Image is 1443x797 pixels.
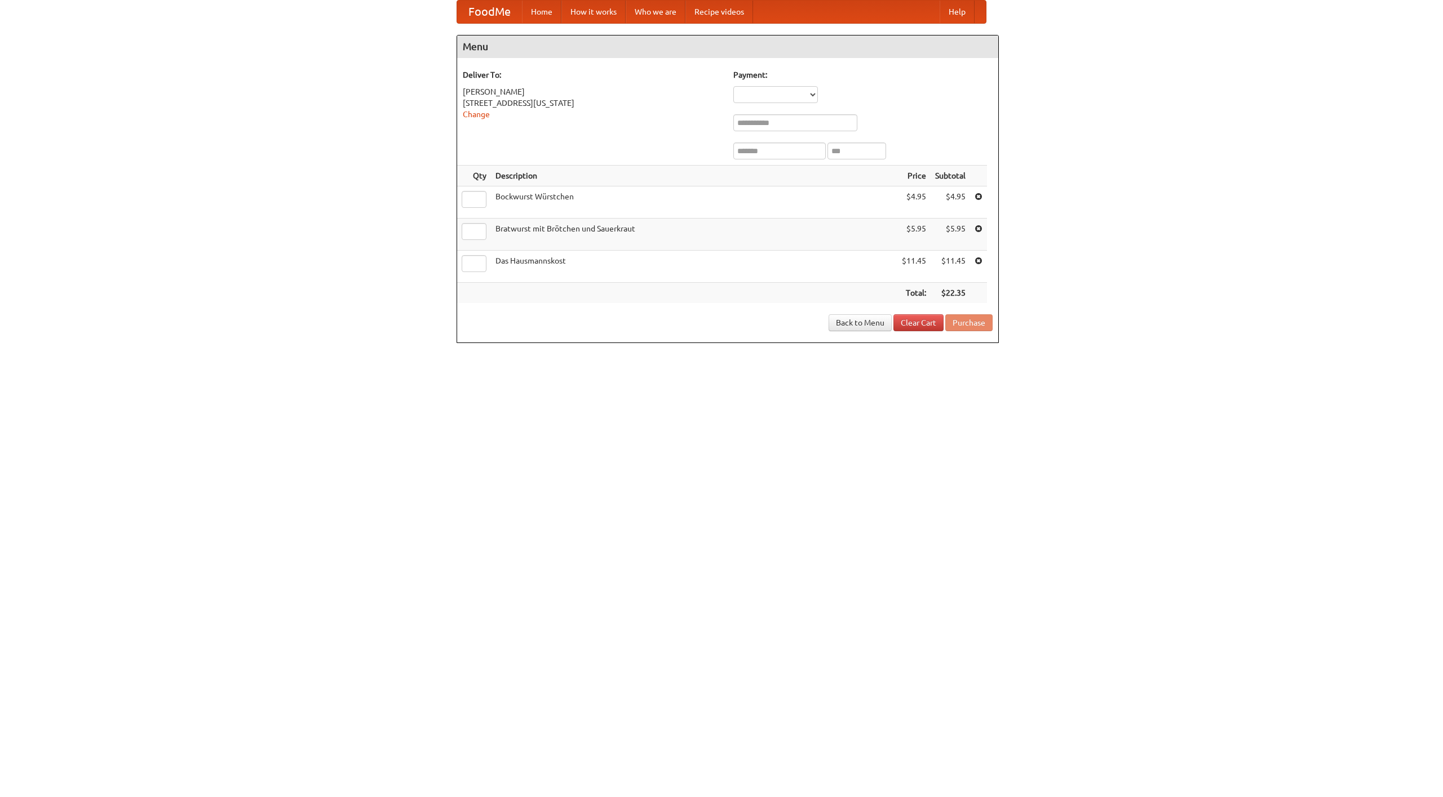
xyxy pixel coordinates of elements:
[463,86,722,97] div: [PERSON_NAME]
[561,1,626,23] a: How it works
[829,314,892,331] a: Back to Menu
[931,251,970,283] td: $11.45
[522,1,561,23] a: Home
[463,110,490,119] a: Change
[685,1,753,23] a: Recipe videos
[897,219,931,251] td: $5.95
[457,35,998,58] h4: Menu
[457,1,522,23] a: FoodMe
[940,1,975,23] a: Help
[931,283,970,304] th: $22.35
[897,186,931,219] td: $4.95
[897,166,931,186] th: Price
[931,219,970,251] td: $5.95
[931,166,970,186] th: Subtotal
[491,251,897,283] td: Das Hausmannskost
[491,166,897,186] th: Description
[897,251,931,283] td: $11.45
[491,219,897,251] td: Bratwurst mit Brötchen und Sauerkraut
[463,69,722,81] h5: Deliver To:
[457,166,491,186] th: Qty
[733,69,993,81] h5: Payment:
[897,283,931,304] th: Total:
[931,186,970,219] td: $4.95
[893,314,944,331] a: Clear Cart
[626,1,685,23] a: Who we are
[463,97,722,109] div: [STREET_ADDRESS][US_STATE]
[945,314,993,331] button: Purchase
[491,186,897,219] td: Bockwurst Würstchen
